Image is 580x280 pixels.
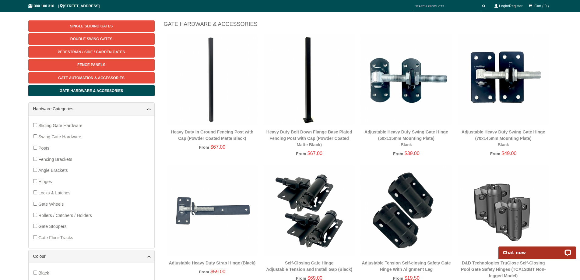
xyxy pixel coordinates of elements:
[361,34,452,125] img: Adjustable Heavy Duty Swing Gate Hinge (50x115mm Mounting Plate) - Black - Gate Warehouse
[38,179,52,184] span: Hinges
[58,76,125,80] span: Gate Automation & Accessories
[499,4,522,8] a: Login/Register
[38,146,49,151] span: Posts
[38,157,72,162] span: Fencing Brackets
[501,151,516,156] span: $49.00
[38,213,92,218] span: Rollers / Catchers / Holders
[362,261,451,272] a: Adjustable Tension Self-closing Safety Gate Hinge With Alignment Leg
[38,202,64,207] span: Gate Wheels
[28,59,155,70] a: Fence Panels
[199,145,209,150] span: From
[167,34,258,125] img: Heavy Duty In Ground Fencing Post with Cap (Powder Coated Matte Black) - Gate Warehouse
[494,239,580,259] iframe: LiveChat chat widget
[264,165,355,256] img: Self-Closing Gate Hinge - Adjustable Tension and Install Gap (Black) - Gate Warehouse
[458,165,549,256] img: D&D Technologies TruClose Self-Closing Pool Gate Safety Hinges (TCA1S3BT Non-legged Model) - Gate...
[28,46,155,58] a: Pedestrian / Side / Garden Gates
[462,129,545,147] a: Adjustable Heavy Duty Swing Gate Hinge (70x145mm Mounting Plate)Black
[361,165,452,256] img: Adjustable Tension Self-closing Safety Gate Hinge With Alignment Leg - Gate Warehouse
[38,271,49,275] span: Black
[405,151,420,156] span: $39.00
[58,50,125,54] span: Pedestrian / Side / Garden Gates
[70,24,113,28] span: Single Sliding Gates
[33,253,150,260] a: Colour
[164,20,552,31] h1: Gate Hardware & Accessories
[70,37,112,41] span: Double Swing Gates
[38,235,73,240] span: Gate Floor Tracks
[28,33,155,44] a: Double Swing Gates
[393,151,403,156] span: From
[458,34,549,125] img: Adjustable Heavy Duty Swing Gate Hinge (70x145mm Mounting Plate) - Black - Gate Warehouse
[264,34,355,125] img: Heavy Duty Bolt Down Flange Base Plated Fencing Post with Cap (Powder Coated Matte Black) - Gate ...
[412,2,480,10] input: SEARCH PRODUCTS
[38,123,83,128] span: Sliding Gate Hardware
[28,4,100,8] span: 1300 100 310 | [STREET_ADDRESS]
[167,165,258,256] img: Adjustable Heavy Duty Strap Hinge (Black) - Gate Warehouse
[38,224,67,229] span: Gate Stoppers
[33,106,150,112] a: Hardware Categories
[199,270,209,274] span: From
[38,134,81,139] span: Swing Gate Hardware
[38,168,68,173] span: Angle Brackets
[169,261,256,265] a: Adjustable Heavy Duty Strap Hinge (Black)
[534,4,549,8] span: Cart ( 0 )
[461,261,546,278] a: D&D Technologies TruClose Self-Closing Pool Gate Safety Hinges (TCA1S3BT Non-legged Model)
[77,63,105,67] span: Fence Panels
[171,129,254,141] a: Heavy Duty In Ground Fencing Post with Cap (Powder Coated Matte Black)
[210,269,225,274] span: $59.00
[308,151,322,156] span: $67.00
[28,85,155,96] a: Gate Hardware & Accessories
[266,129,352,147] a: Heavy Duty Bolt Down Flange Base Plated Fencing Post with Cap (Powder Coated Matte Black)
[296,151,306,156] span: From
[60,89,123,93] span: Gate Hardware & Accessories
[210,144,225,150] span: $67.00
[490,151,500,156] span: From
[28,20,155,32] a: Single Sliding Gates
[266,261,352,272] a: Self-Closing Gate HingeAdjustable Tension and Install Gap (Black)
[38,190,71,195] span: Locks & Latches
[28,72,155,83] a: Gate Automation & Accessories
[364,129,448,147] a: Adjustable Heavy Duty Swing Gate Hinge (50x115mm Mounting Plate)Black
